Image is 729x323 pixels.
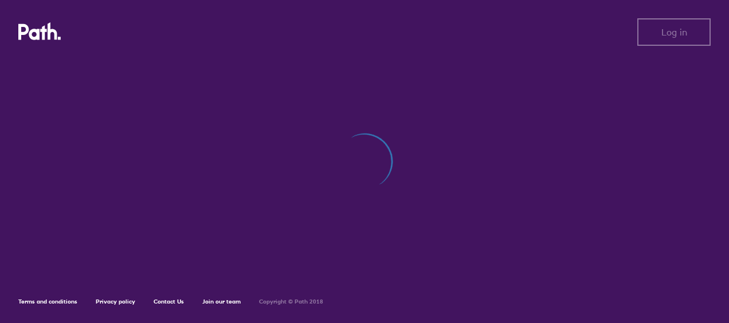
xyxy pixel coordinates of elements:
[637,18,711,46] button: Log in
[259,298,323,305] h6: Copyright © Path 2018
[18,298,77,305] a: Terms and conditions
[154,298,184,305] a: Contact Us
[96,298,135,305] a: Privacy policy
[661,27,687,37] span: Log in
[202,298,241,305] a: Join our team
